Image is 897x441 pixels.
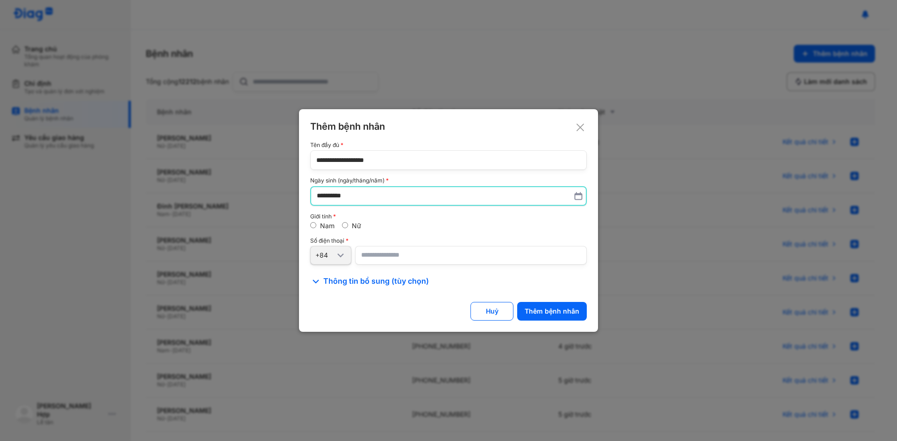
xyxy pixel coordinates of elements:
[320,222,335,230] label: Nam
[525,307,579,315] div: Thêm bệnh nhân
[352,222,361,230] label: Nữ
[323,276,429,287] span: Thông tin bổ sung (tùy chọn)
[310,213,587,220] div: Giới tính
[517,302,587,321] button: Thêm bệnh nhân
[470,302,513,321] button: Huỷ
[310,177,587,184] div: Ngày sinh (ngày/tháng/năm)
[315,251,335,259] div: +84
[310,238,587,244] div: Số điện thoại
[310,142,587,148] div: Tên đầy đủ
[310,120,587,133] div: Thêm bệnh nhân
